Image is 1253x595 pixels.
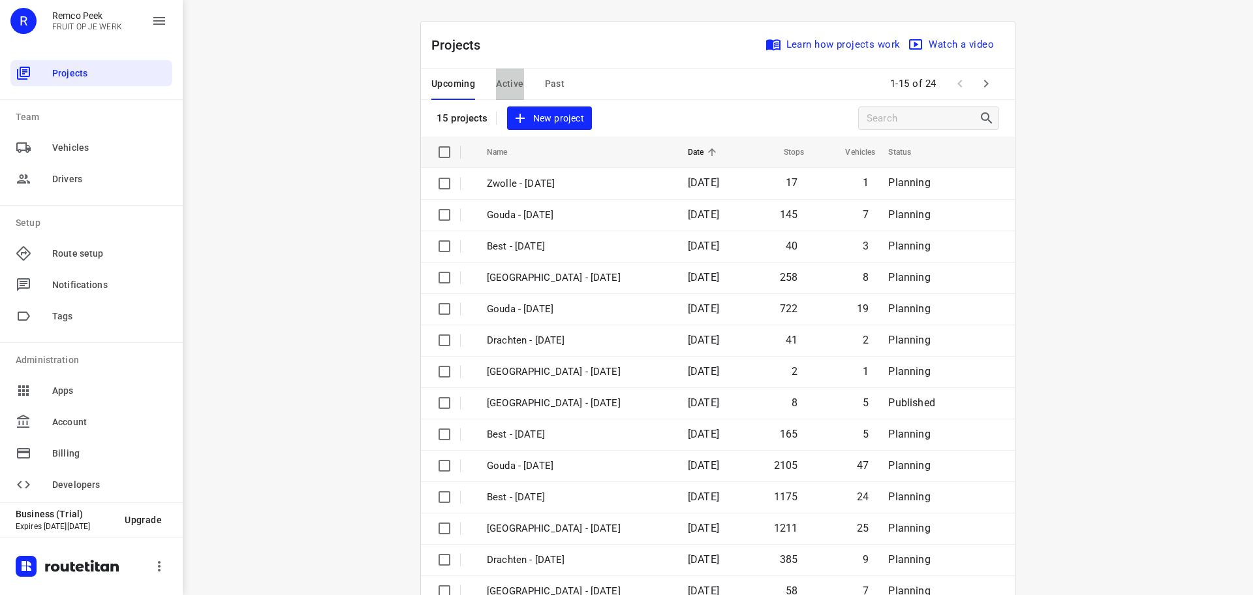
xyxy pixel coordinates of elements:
span: 165 [780,428,798,440]
span: Stops [767,144,805,160]
p: Zwolle - Wednesday [487,521,668,536]
p: Team [16,110,172,124]
span: [DATE] [688,176,719,189]
div: Tags [10,303,172,329]
div: Vehicles [10,135,172,161]
p: Drachten - Wednesday [487,553,668,568]
span: Billing [52,447,167,460]
span: 17 [786,176,797,189]
span: 1211 [774,522,798,534]
span: Name [487,144,525,160]
p: Gemeente Rotterdam - Thursday [487,396,668,411]
span: 40 [786,240,797,252]
span: 722 [780,302,798,315]
div: Account [10,409,172,435]
span: 8 [863,271,869,283]
span: Next Page [973,71,999,97]
span: [DATE] [688,240,719,252]
p: Zwolle - Thursday [487,270,668,285]
span: Planning [888,365,930,378]
span: 2 [863,334,869,346]
span: Projects [52,67,167,80]
span: Status [888,144,928,160]
span: 258 [780,271,798,283]
div: Billing [10,440,172,466]
span: Planning [888,208,930,221]
span: Planning [888,459,930,472]
span: [DATE] [688,302,719,315]
span: Route setup [52,247,167,261]
span: 1-15 of 24 [885,70,942,98]
button: New project [507,106,592,131]
span: Planning [888,553,930,566]
span: 5 [863,428,869,440]
span: 2 [792,365,797,378]
span: [DATE] [688,334,719,346]
p: Best - Wednesday [487,490,668,505]
span: Planning [888,334,930,346]
span: 3 [863,240,869,252]
p: 15 projects [437,112,488,124]
span: Previous Page [947,71,973,97]
p: FRUIT OP JE WERK [52,22,122,31]
span: 7 [863,208,869,221]
p: Drachten - Thursday [487,333,668,348]
span: New project [515,110,584,127]
span: 24 [857,490,869,503]
span: Account [52,415,167,429]
span: Past [545,76,565,92]
div: Notifications [10,272,172,298]
button: Upgrade [114,508,172,532]
div: Developers [10,472,172,498]
span: Planning [888,240,930,252]
span: [DATE] [688,271,719,283]
span: 25 [857,522,869,534]
span: Upcoming [431,76,475,92]
span: Upgrade [125,515,162,525]
span: 1 [863,365,869,378]
span: Date [688,144,721,160]
span: 19 [857,302,869,315]
span: 47 [857,459,869,472]
span: 8 [792,396,797,409]
p: Best - Friday [487,239,668,254]
span: [DATE] [688,522,719,534]
span: [DATE] [688,459,719,472]
div: Search [979,110,998,126]
p: Gouda - Wednesday [487,458,668,474]
span: Notifications [52,278,167,292]
span: Planning [888,428,930,440]
span: 41 [786,334,797,346]
span: 2105 [774,459,798,472]
p: Administration [16,353,172,367]
p: Best - Thursday [487,427,668,442]
div: R [10,8,37,34]
span: 1175 [774,490,798,503]
span: Planning [888,522,930,534]
span: Apps [52,384,167,398]
input: Search projects [867,108,979,129]
span: Developers [52,478,167,492]
p: Setup [16,216,172,230]
span: 9 [863,553,869,566]
p: Business (Trial) [16,509,114,519]
span: [DATE] [688,490,719,503]
span: Planning [888,176,930,189]
span: Planning [888,302,930,315]
span: [DATE] [688,553,719,566]
p: Zwolle - Friday [487,176,668,191]
span: Active [496,76,523,92]
div: Drivers [10,166,172,192]
div: Projects [10,60,172,86]
span: [DATE] [688,428,719,440]
p: Projects [431,35,491,55]
span: Published [888,396,935,409]
span: Vehicles [52,141,167,155]
span: 1 [863,176,869,189]
span: Drivers [52,172,167,186]
span: Tags [52,310,167,323]
span: 5 [863,396,869,409]
p: Gouda - Thursday [487,302,668,317]
span: Vehicles [828,144,875,160]
span: Planning [888,271,930,283]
